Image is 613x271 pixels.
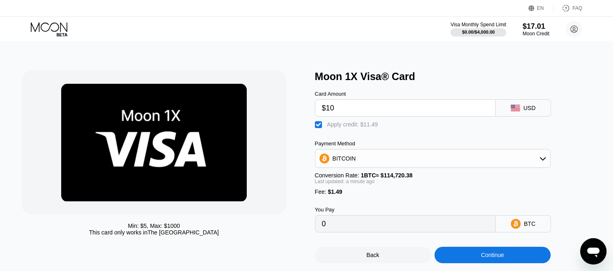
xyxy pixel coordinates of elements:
div: This card only works in The [GEOGRAPHIC_DATA] [89,229,219,236]
div: EN [528,4,553,12]
div: Continue [434,247,551,263]
div: Moon Credit [523,31,549,37]
div: Last updated: a minute ago [315,179,551,184]
div: BITCOIN [315,150,550,167]
span: $1.49 [328,188,342,195]
div: $0.00 / $4,000.00 [462,30,495,34]
div: $17.01Moon Credit [523,22,549,37]
div: Conversion Rate: [315,172,551,179]
span: 1 BTC ≈ $114,720.38 [361,172,413,179]
div: EN [537,5,544,11]
div: Continue [481,252,504,258]
div:  [315,121,323,129]
div: Back [366,252,379,258]
div: FAQ [572,5,582,11]
div: Visa Monthly Spend Limit [450,22,506,28]
div: Fee : [315,188,551,195]
div: You Pay [315,207,496,213]
div: Apply credit: $11.49 [327,121,378,128]
div: Payment Method [315,140,551,147]
div: BITCOIN [333,155,356,162]
div: Back [315,247,431,263]
div: Moon 1X Visa® Card [315,71,599,83]
input: $0.00 [322,100,489,116]
div: BTC [524,220,535,227]
iframe: Button to launch messaging window [580,238,606,264]
div: USD [523,105,536,111]
div: Min: $ 5 , Max: $ 1000 [128,223,180,229]
div: Card Amount [315,91,496,97]
div: FAQ [553,4,582,12]
div: Visa Monthly Spend Limit$0.00/$4,000.00 [450,22,506,37]
div: $17.01 [523,22,549,31]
